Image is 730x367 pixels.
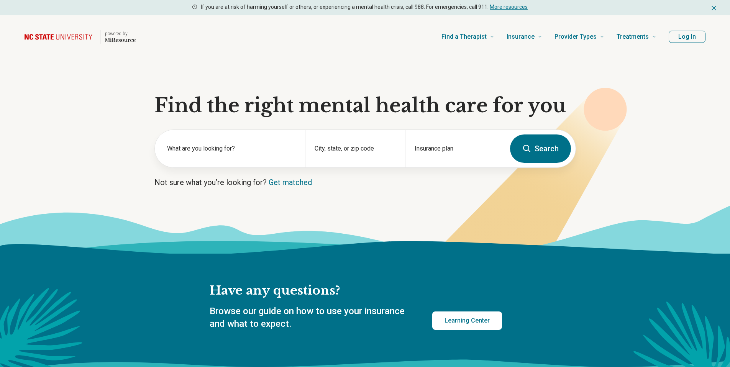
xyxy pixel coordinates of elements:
[617,21,656,52] a: Treatments
[105,31,136,37] p: powered by
[510,134,571,163] button: Search
[167,144,296,153] label: What are you looking for?
[154,177,576,188] p: Not sure what you’re looking for?
[669,31,705,43] button: Log In
[710,3,718,12] button: Dismiss
[617,31,649,42] span: Treatments
[507,31,535,42] span: Insurance
[210,305,414,331] p: Browse our guide on how to use your insurance and what to expect.
[554,21,604,52] a: Provider Types
[441,21,494,52] a: Find a Therapist
[25,25,136,49] a: Home page
[432,311,502,330] a: Learning Center
[201,3,528,11] p: If you are at risk of harming yourself or others, or experiencing a mental health crisis, call 98...
[269,178,312,187] a: Get matched
[554,31,597,42] span: Provider Types
[507,21,542,52] a: Insurance
[490,4,528,10] a: More resources
[154,94,576,117] h1: Find the right mental health care for you
[441,31,487,42] span: Find a Therapist
[210,283,502,299] h2: Have any questions?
